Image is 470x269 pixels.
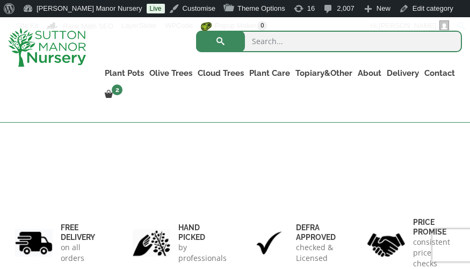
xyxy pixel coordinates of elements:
a: Plant Pots [102,66,147,81]
a: Olive Trees [147,66,195,81]
a: LayerSlider [118,17,161,34]
a: Contact [422,66,458,81]
a: Cloud Trees [195,66,247,81]
a: 2 [102,87,126,102]
a: Hi, [366,17,453,34]
h6: Price promise [413,217,455,237]
img: 4.jpg [367,226,405,259]
p: by professionals [178,242,227,264]
a: Popup Maker [197,17,271,34]
input: Search... [196,31,462,52]
h6: Defra approved [296,223,338,242]
img: 1.jpg [15,229,53,257]
h6: hand picked [178,223,227,242]
span: [PERSON_NAME] [379,22,436,30]
a: Live [147,4,165,13]
a: Topiary&Other [293,66,355,81]
a: WPCode [161,17,197,34]
img: 3.jpg [250,229,288,257]
span: 0 [257,21,267,31]
a: About [355,66,384,81]
p: consistent price checks [413,237,455,269]
a: Delivery [384,66,422,81]
img: logo [8,28,86,67]
span: Site Kit [16,22,38,30]
span: 2 [112,84,122,95]
span: Rank Math SEO [63,22,113,30]
img: 2.jpg [133,229,170,257]
a: Plant Care [247,66,293,81]
h6: FREE DELIVERY [61,223,103,242]
a: Rank Math Dashboard [42,17,118,34]
p: on all orders [61,242,103,264]
p: checked & Licensed [296,242,338,264]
